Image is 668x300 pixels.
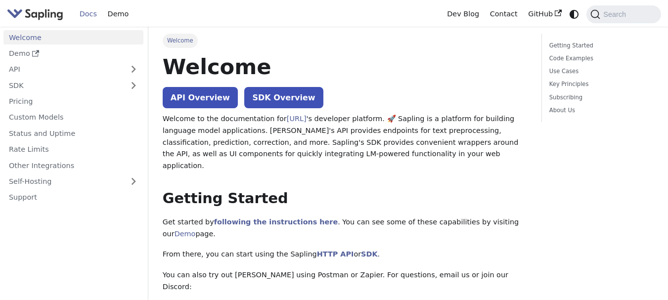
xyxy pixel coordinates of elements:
a: About Us [549,106,650,115]
a: Other Integrations [3,158,143,172]
button: Expand sidebar category 'API' [124,62,143,77]
a: Rate Limits [3,142,143,157]
a: following the instructions here [214,218,338,226]
a: Use Cases [549,67,650,76]
a: SDK [3,78,124,92]
p: From there, you can start using the Sapling or . [163,249,528,260]
button: Expand sidebar category 'SDK' [124,78,143,92]
a: Pricing [3,94,143,109]
a: [URL] [287,115,307,123]
span: Search [600,10,632,18]
a: Docs [74,6,102,22]
button: Search (Command+K) [586,5,661,23]
h2: Getting Started [163,190,528,208]
a: HTTP API [317,250,354,258]
a: Status and Uptime [3,126,143,140]
a: SDK Overview [244,87,323,108]
a: Getting Started [549,41,650,50]
a: Contact [485,6,523,22]
button: Switch between dark and light mode (currently system mode) [567,7,581,21]
img: Sapling.ai [7,7,63,21]
a: API [3,62,124,77]
p: You can also try out [PERSON_NAME] using Postman or Zapier. For questions, email us or join our D... [163,269,528,293]
a: Demo [175,230,196,238]
a: Custom Models [3,110,143,125]
a: GitHub [523,6,567,22]
a: Dev Blog [442,6,484,22]
a: Key Principles [549,80,650,89]
a: Code Examples [549,54,650,63]
span: Welcome [163,34,198,47]
a: SDK [361,250,377,258]
a: Demo [3,46,143,61]
a: API Overview [163,87,238,108]
p: Get started by . You can see some of these capabilities by visiting our page. [163,216,528,240]
a: Subscribing [549,93,650,102]
a: Sapling.aiSapling.ai [7,7,67,21]
a: Demo [102,6,134,22]
nav: Breadcrumbs [163,34,528,47]
h1: Welcome [163,53,528,80]
a: Welcome [3,30,143,44]
a: Self-Hosting [3,174,143,189]
p: Welcome to the documentation for 's developer platform. 🚀 Sapling is a platform for building lang... [163,113,528,172]
a: Support [3,190,143,205]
